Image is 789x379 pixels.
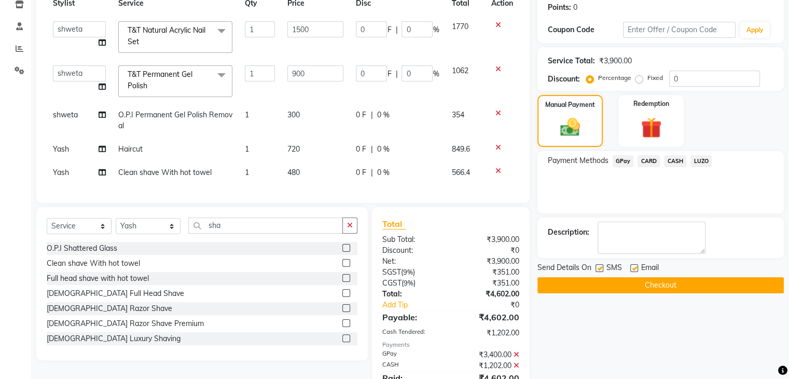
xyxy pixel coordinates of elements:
div: [DEMOGRAPHIC_DATA] Razor Shave [47,303,172,314]
span: LUZO [690,155,712,167]
span: 1062 [451,66,468,75]
div: Total: [375,289,451,300]
span: 0 % [377,167,389,178]
span: | [395,69,397,79]
div: [DEMOGRAPHIC_DATA] Razor Shave Premium [47,318,204,329]
span: 1 [245,168,249,177]
div: CASH [375,360,451,371]
span: 849.6 [451,144,469,154]
div: Coupon Code [548,24,623,35]
div: ₹4,602.00 [451,289,527,300]
div: 0 [573,2,577,13]
div: Discount: [375,245,451,256]
div: Discount: [548,74,580,85]
div: ₹1,202.00 [451,328,527,339]
span: Send Details On [537,262,591,275]
label: Redemption [633,99,669,109]
span: % [433,69,439,79]
input: Enter Offer / Coupon Code [623,22,736,38]
a: x [147,81,152,90]
div: ( ) [375,278,451,289]
span: 354 [451,110,464,119]
label: Percentage [598,73,631,83]
div: Service Total: [548,56,595,66]
span: 0 F [356,144,366,155]
div: ₹0 [451,245,527,256]
div: ₹3,900.00 [451,256,527,267]
span: 566.4 [451,168,469,177]
span: CASH [664,155,686,167]
div: GPay [375,349,451,360]
button: Checkout [537,277,784,293]
input: Search or Scan [188,218,343,234]
span: shweta [53,110,78,119]
span: 9% [404,279,413,287]
div: ₹3,900.00 [451,234,527,245]
div: O.P.I Shattered Glass [47,243,117,254]
div: ₹351.00 [451,267,527,278]
label: Fixed [647,73,663,83]
span: SMS [606,262,622,275]
span: CGST [382,278,402,288]
div: Payable: [375,311,451,323]
span: Email [641,262,659,275]
div: ₹351.00 [451,278,527,289]
img: _cash.svg [554,116,586,139]
div: Payments [382,341,519,349]
span: 0 % [377,110,389,120]
div: [DEMOGRAPHIC_DATA] Full Head Shave [47,288,184,299]
span: Payment Methods [548,155,608,166]
a: Add Tip [375,300,463,310]
div: ₹4,602.00 [451,311,527,323]
span: | [370,167,372,178]
div: Full head shave with hot towel [47,273,149,284]
span: 0 F [356,167,366,178]
span: 1770 [451,22,468,31]
span: T&T Natural Acrylic Nail Set [128,25,205,46]
span: Total [382,219,406,229]
div: ₹3,400.00 [451,349,527,360]
span: | [370,110,372,120]
div: ( ) [375,267,451,278]
span: 0 % [377,144,389,155]
span: CARD [638,155,660,167]
div: Cash Tendered: [375,328,451,339]
div: [DEMOGRAPHIC_DATA] Luxury Shaving [47,333,181,344]
span: | [370,144,372,155]
a: x [139,37,144,46]
span: 9% [403,268,413,276]
div: Points: [548,2,571,13]
img: _gift.svg [634,115,668,141]
span: 0 F [356,110,366,120]
span: GPay [613,155,634,167]
div: Net: [375,256,451,267]
span: Haircut [118,144,143,154]
span: 1 [245,110,249,119]
span: 1 [245,144,249,154]
span: SGST [382,267,401,277]
span: 300 [287,110,300,119]
span: 720 [287,144,300,154]
span: F [387,69,391,79]
span: | [395,24,397,35]
div: ₹3,900.00 [599,56,632,66]
div: ₹1,202.00 [451,360,527,371]
span: T&T Permanent Gel Polish [128,70,192,90]
div: Sub Total: [375,234,451,245]
label: Manual Payment [545,100,595,110]
span: O.P.I Permanent Gel Polish Removal [118,110,232,130]
span: F [387,24,391,35]
span: Clean shave With hot towel [118,168,212,177]
div: Description: [548,227,589,238]
div: ₹0 [463,300,527,310]
span: Yash [53,168,69,177]
span: Yash [53,144,69,154]
span: 480 [287,168,300,177]
div: Clean shave With hot towel [47,258,140,269]
span: % [433,24,439,35]
button: Apply [740,22,769,38]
